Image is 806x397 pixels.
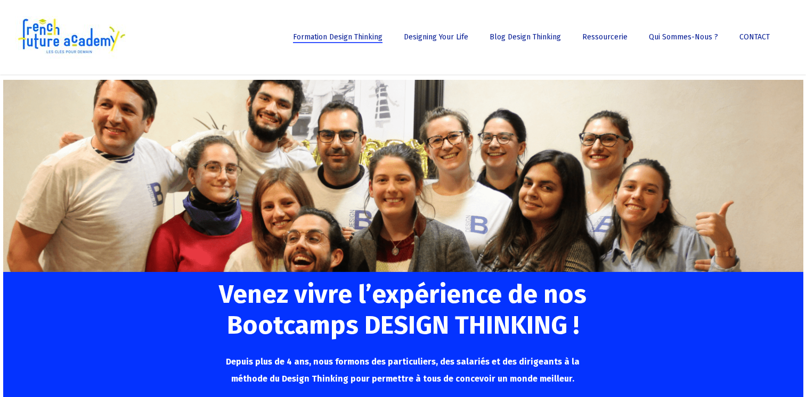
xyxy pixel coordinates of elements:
[226,357,580,384] span: Depuis plus de 4 ans, nous formons des particuliers, des salariés et des dirigeants à la méthode ...
[293,32,382,42] span: Formation Design Thinking
[490,32,561,42] span: Blog Design Thinking
[739,32,770,42] span: CONTACT
[404,32,468,42] span: Designing Your Life
[15,16,127,59] img: French Future Academy
[484,34,566,41] a: Blog Design Thinking
[644,34,723,41] a: Qui sommes-nous ?
[219,279,587,341] span: Venez vivre l’expérience de nos Bootcamps DESIGN THINKING !
[582,32,628,42] span: Ressourcerie
[398,34,474,41] a: Designing Your Life
[288,34,388,41] a: Formation Design Thinking
[649,32,718,42] span: Qui sommes-nous ?
[734,34,775,41] a: CONTACT
[577,34,633,41] a: Ressourcerie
